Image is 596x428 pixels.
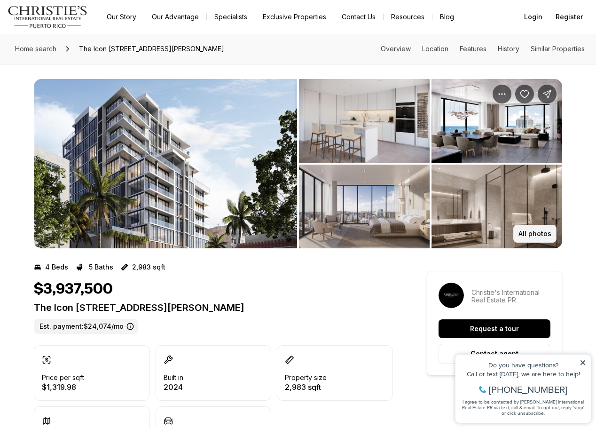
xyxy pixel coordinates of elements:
a: Exclusive Properties [255,10,334,24]
button: All photos [513,225,557,243]
button: View image gallery [299,79,430,163]
p: 4 Beds [45,263,68,271]
label: Est. payment: $24,074/mo [34,319,138,334]
p: 2,983 sqft [285,383,327,391]
a: Blog [432,10,462,24]
a: Specialists [207,10,255,24]
p: Christie's International Real Estate PR [471,289,550,304]
div: Do you have questions? [10,21,136,28]
p: 2,983 sqft [132,263,165,271]
button: View image gallery [299,165,430,248]
button: Property options [493,85,511,103]
span: [PHONE_NUMBER] [39,44,117,54]
li: 1 of 4 [34,79,297,248]
li: 2 of 4 [299,79,562,248]
p: 2024 [164,383,183,391]
button: 5 Baths [76,260,113,275]
a: Skip to: Location [422,45,448,53]
a: Our Advantage [144,10,206,24]
a: Skip to: Features [460,45,486,53]
button: Contact agent [439,344,550,364]
p: Request a tour [470,325,519,333]
nav: Page section menu [381,45,585,53]
button: View image gallery [431,79,562,163]
a: Skip to: Similar Properties [531,45,585,53]
span: Login [524,13,542,21]
p: All photos [518,230,551,238]
a: Our Story [99,10,144,24]
button: View image gallery [431,165,562,248]
p: $1,319.98 [42,383,84,391]
div: Listing Photos [34,79,562,248]
div: Call or text [DATE], we are here to help! [10,30,136,37]
a: Skip to: History [498,45,519,53]
span: The Icon [STREET_ADDRESS][PERSON_NAME] [75,41,228,56]
a: Skip to: Overview [381,45,411,53]
p: Property size [285,374,327,381]
span: Register [556,13,583,21]
a: Resources [384,10,432,24]
p: Built in [164,374,183,381]
button: Share Property: The Icon 1120 ASHFORD AVE #1102 [538,85,557,103]
button: Save Property: The Icon 1120 ASHFORD AVE #1102 [515,85,534,103]
img: logo [8,6,88,28]
p: 5 Baths [89,263,113,271]
span: I agree to be contacted by [PERSON_NAME] International Real Estate PR via text, call & email. To ... [12,58,134,76]
a: Home search [11,41,60,56]
p: Price per sqft [42,374,84,381]
span: Home search [15,45,56,53]
h1: $3,937,500 [34,280,113,298]
button: Request a tour [439,319,550,338]
p: The Icon [STREET_ADDRESS][PERSON_NAME] [34,302,393,313]
button: Contact Us [334,10,383,24]
button: View image gallery [34,79,297,248]
button: Login [518,8,548,26]
button: Register [550,8,588,26]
